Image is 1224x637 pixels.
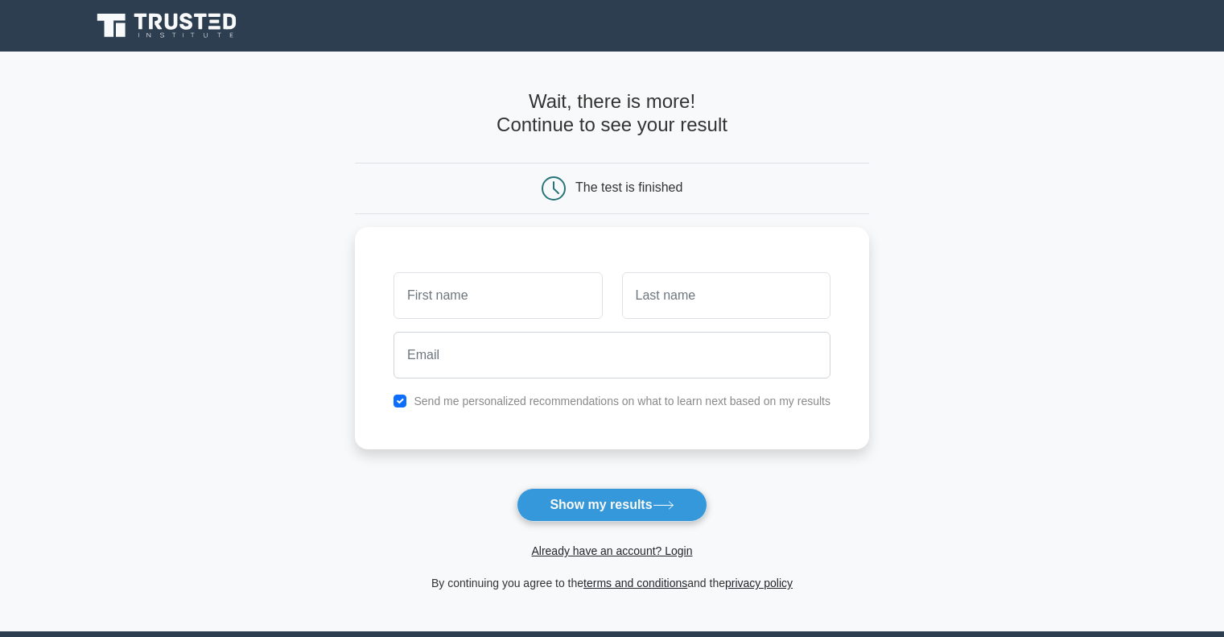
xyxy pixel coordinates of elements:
[583,577,687,589] a: terms and conditions
[575,180,682,194] div: The test is finished
[394,272,602,319] input: First name
[622,272,830,319] input: Last name
[394,332,830,378] input: Email
[414,395,830,407] label: Send me personalized recommendations on what to learn next based on my results
[725,577,793,589] a: privacy policy
[517,488,707,522] button: Show my results
[531,544,692,557] a: Already have an account? Login
[355,90,869,137] h4: Wait, there is more! Continue to see your result
[345,573,879,593] div: By continuing you agree to the and the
